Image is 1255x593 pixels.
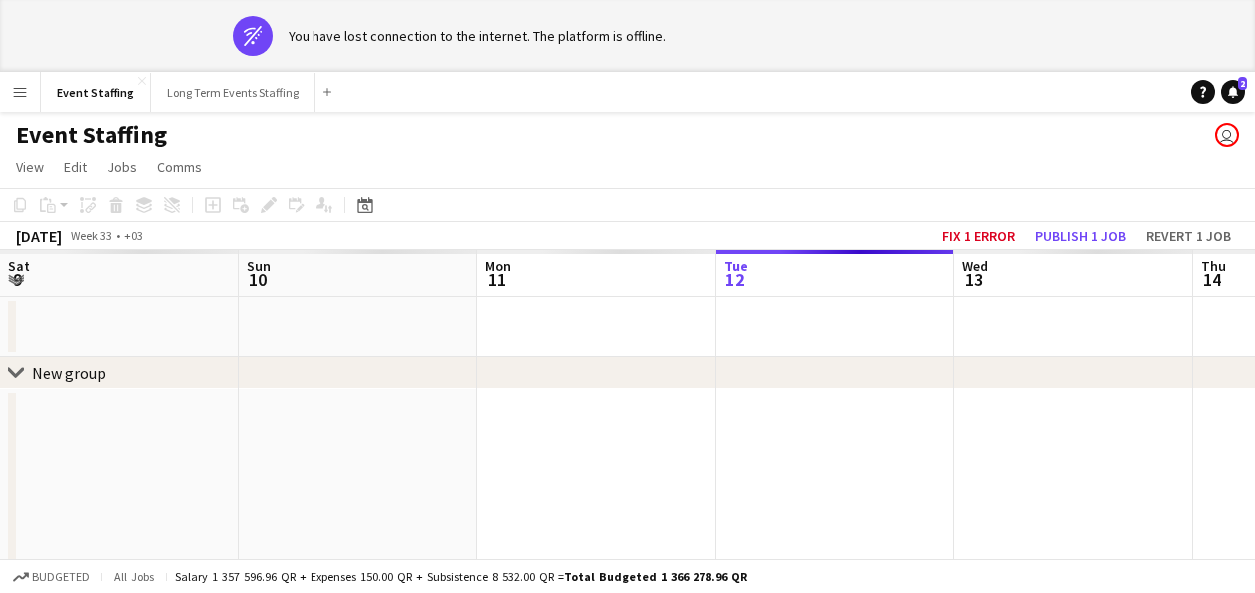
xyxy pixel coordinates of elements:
[724,257,748,275] span: Tue
[16,120,167,150] h1: Event Staffing
[149,154,210,180] a: Comms
[151,73,315,112] button: Long Term Events Staffing
[564,569,747,584] span: Total Budgeted 1 366 278.96 QR
[56,154,95,180] a: Edit
[1138,223,1239,249] button: Revert 1 job
[1201,257,1226,275] span: Thu
[16,226,62,246] div: [DATE]
[721,268,748,291] span: 12
[1027,223,1134,249] button: Publish 1 job
[157,158,202,176] span: Comms
[935,223,1023,249] button: Fix 1 error
[1221,80,1245,104] a: 2
[66,228,116,243] span: Week 33
[10,566,93,588] button: Budgeted
[482,268,511,291] span: 11
[485,257,511,275] span: Mon
[107,158,137,176] span: Jobs
[32,570,90,584] span: Budgeted
[110,569,158,584] span: All jobs
[32,363,106,383] div: New group
[124,228,143,243] div: +03
[289,27,666,45] div: You have lost connection to the internet. The platform is offline.
[8,154,52,180] a: View
[99,154,145,180] a: Jobs
[1215,123,1239,147] app-user-avatar: Events Staffing Team
[959,268,988,291] span: 13
[41,73,151,112] button: Event Staffing
[247,257,271,275] span: Sun
[1198,268,1226,291] span: 14
[244,268,271,291] span: 10
[175,569,747,584] div: Salary 1 357 596.96 QR + Expenses 150.00 QR + Subsistence 8 532.00 QR =
[1238,77,1247,90] span: 2
[8,257,30,275] span: Sat
[16,158,44,176] span: View
[962,257,988,275] span: Wed
[64,158,87,176] span: Edit
[5,268,30,291] span: 9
